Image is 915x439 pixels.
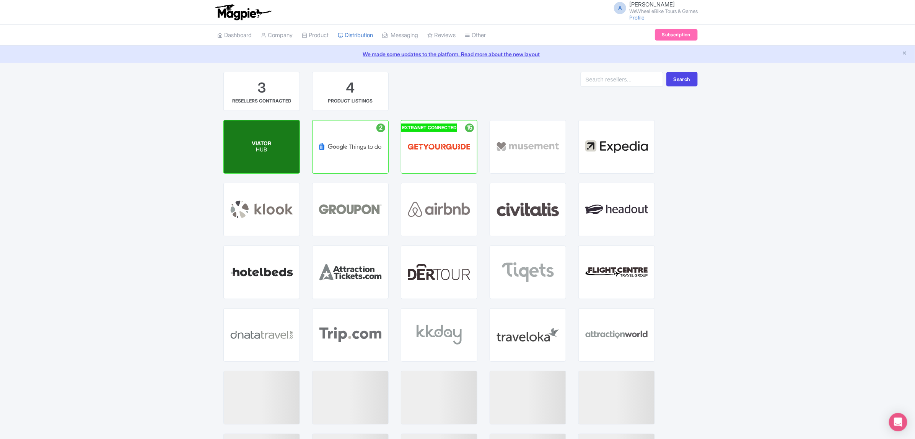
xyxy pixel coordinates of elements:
[666,72,698,86] button: Search
[312,120,389,174] a: 2
[614,2,626,14] span: A
[465,25,486,46] a: Other
[223,72,300,111] a: 3 RESELLERS CONTRACTED
[382,25,418,46] a: Messaging
[338,25,373,46] a: Distribution
[902,49,907,58] button: Close announcement
[217,25,252,46] a: Dashboard
[401,120,477,174] a: EXTRANET CONNECTED 15
[252,140,272,146] span: VIATOR
[5,50,910,58] a: We made some updates to the platform. Read more about the new layout
[427,25,456,46] a: Reviews
[629,14,645,21] a: Profile
[252,147,272,153] p: HUB
[629,9,698,14] small: WeWheel eBike Tours & Games
[655,29,698,41] a: Subscription
[232,98,291,104] div: RESELLERS CONTRACTED
[213,4,273,21] img: logo-ab69f6fb50320c5b225c76a69d11143b.png
[346,78,355,98] div: 4
[581,72,663,86] input: Search resellers...
[328,98,373,104] div: PRODUCT LISTINGS
[889,413,907,431] div: Open Intercom Messenger
[302,25,329,46] a: Product
[312,72,389,111] a: 4 PRODUCT LISTINGS
[629,1,675,8] span: [PERSON_NAME]
[261,25,293,46] a: Company
[609,2,698,14] a: A [PERSON_NAME] WeWheel eBike Tours & Games
[257,78,266,98] div: 3
[223,120,300,174] a: EXTRANET CONNECTED 15 VIATOR HUB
